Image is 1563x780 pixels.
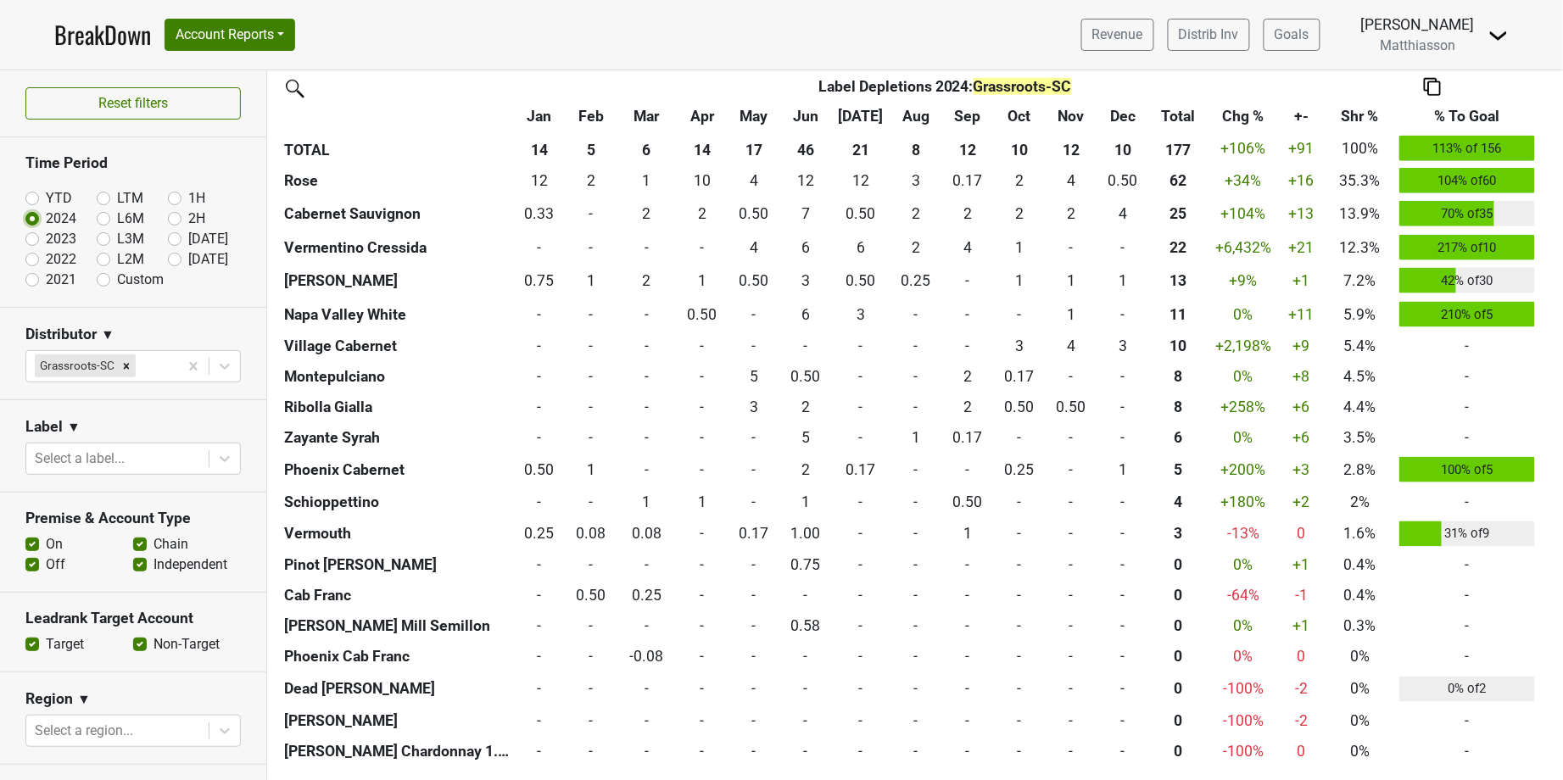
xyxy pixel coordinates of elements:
div: 0.50 [732,270,775,292]
th: 9.582 [1149,331,1209,362]
td: +9 % [1208,265,1278,298]
td: 1.75 [1046,198,1097,231]
th: 12 [941,131,993,165]
th: TOTAL [280,131,513,165]
th: Label Depletions 2024 : [566,70,1326,101]
td: 3.667 [1097,198,1149,231]
div: 1 [1101,270,1144,292]
td: 0 [513,331,565,362]
td: 13.9% [1325,198,1395,231]
th: Mar: activate to sort column ascending [617,101,677,131]
th: 14 [676,131,728,165]
td: 4.083 [728,164,779,198]
label: 2022 [46,249,76,270]
div: 3 [894,170,937,192]
td: 3 [831,298,890,331]
td: 12.3% [1325,231,1395,265]
th: Cabernet Sauvignon [280,198,513,231]
td: 5 [728,362,779,393]
td: 0 [890,362,941,393]
div: +8 [1283,365,1321,387]
div: - [732,335,775,357]
td: +106 % [1208,131,1278,165]
td: 1.333 [1046,265,1097,298]
label: 1H [188,188,205,209]
th: Jun: activate to sort column ascending [779,101,831,131]
td: 0 [617,331,677,362]
div: +13 [1283,203,1321,225]
div: - [569,335,612,357]
div: 1 [621,170,672,192]
a: Goals [1264,19,1320,51]
td: 0 [994,298,1046,331]
div: 8 [1153,365,1203,387]
div: - [680,237,723,259]
label: 2023 [46,229,76,249]
td: 11.833 [513,164,565,198]
div: - [1101,365,1144,387]
td: 0 % [1208,362,1278,393]
td: 4 [728,231,779,265]
img: Dropdown Menu [1488,25,1509,46]
td: 0 [566,331,617,362]
td: 0.75 [513,265,565,298]
td: 0 % [1208,298,1278,331]
td: 0 [831,331,890,362]
div: - [621,304,672,326]
th: Jul: activate to sort column ascending [831,101,890,131]
div: 22 [1153,237,1203,259]
div: +21 [1283,237,1321,259]
button: Reset filters [25,87,241,120]
div: 1 [1049,304,1092,326]
td: 2.25 [994,164,1046,198]
td: 0 [1097,362,1149,393]
th: 21.750 [1149,231,1209,265]
div: - [517,237,561,259]
div: - [1101,237,1144,259]
td: 1 [617,164,677,198]
h3: Label [25,418,63,436]
h3: Region [25,690,73,708]
th: Shr %: activate to sort column ascending [1325,101,1395,131]
div: 25 [1153,203,1203,225]
td: 1.25 [1097,265,1149,298]
div: 4 [1049,335,1092,357]
div: 0.75 [517,270,561,292]
th: [PERSON_NAME] [280,265,513,298]
div: 0.50 [784,365,827,387]
div: 6 [784,304,827,326]
td: 4.5% [1325,362,1395,393]
div: 1 [569,270,612,292]
div: 3 [997,335,1041,357]
td: 0 [1046,362,1097,393]
td: 6 [779,298,831,331]
th: Sep: activate to sort column ascending [941,101,993,131]
td: 3 [728,393,779,423]
td: 0 [831,393,890,423]
td: 4 [1046,164,1097,198]
td: 7.2% [1325,265,1395,298]
div: - [517,335,561,357]
th: Chg %: activate to sort column ascending [1208,101,1278,131]
td: +91 [1279,131,1325,165]
th: 17 [728,131,779,165]
div: - [1049,237,1092,259]
th: Oct: activate to sort column ascending [994,101,1046,131]
label: L3M [117,229,144,249]
th: % To Goal: activate to sort column ascending [1395,101,1539,131]
label: Non-Target [154,634,220,655]
span: ▼ [77,689,91,710]
div: 3 [835,304,885,326]
td: 0 [1097,298,1149,331]
div: - [894,365,937,387]
label: 2H [188,209,205,229]
button: Account Reports [165,19,295,51]
img: Copy to clipboard [1424,78,1441,96]
td: 5.5 [831,231,890,265]
div: - [1049,365,1092,387]
label: [DATE] [188,229,228,249]
div: 0.50 [1101,170,1144,192]
td: 0 [617,231,677,265]
td: - [1395,362,1539,393]
div: 2 [680,203,723,225]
